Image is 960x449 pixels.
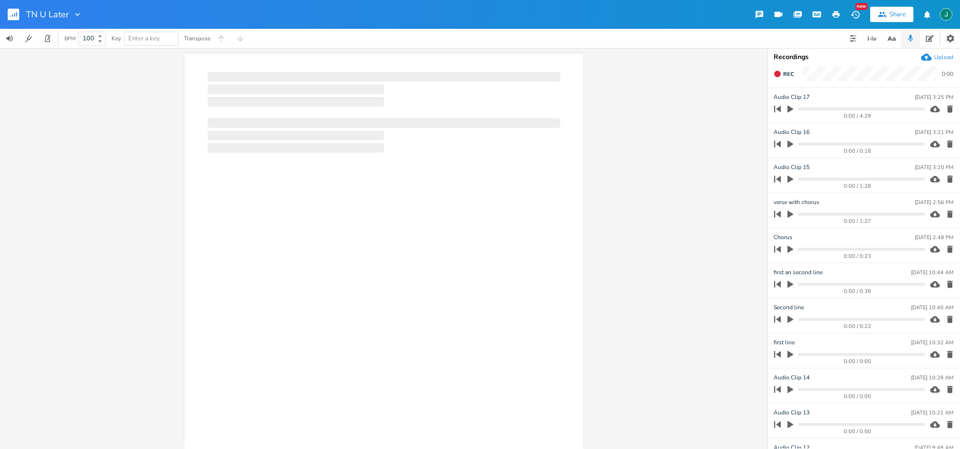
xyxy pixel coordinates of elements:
[870,7,913,22] button: Share
[774,303,804,312] span: Second line
[774,163,810,172] span: Audio Clip 15
[111,36,121,41] div: Key
[790,218,925,224] div: 0:00 / 1:27
[790,394,925,399] div: 0:00 / 0:00
[790,324,925,329] div: 0:00 / 0:22
[774,54,954,61] div: Recordings
[774,373,810,382] span: Audio Clip 14
[921,52,953,62] button: Upload
[915,95,953,100] div: [DATE] 3:25 PM
[889,10,906,19] div: Share
[774,408,810,417] span: Audio Clip 13
[790,254,925,259] div: 0:00 / 0:23
[790,289,925,294] div: 0:00 / 0:38
[790,113,925,119] div: 0:00 / 4:29
[934,53,953,61] div: Upload
[940,8,952,21] img: Jim Rudolf
[911,340,953,345] div: [DATE] 10:32 AM
[915,235,953,240] div: [DATE] 2:48 PM
[790,148,925,154] div: 0:00 / 0:18
[774,233,792,242] span: Chorus
[774,338,795,347] span: first line
[915,165,953,170] div: [DATE] 3:20 PM
[911,375,953,380] div: [DATE] 10:28 AM
[790,183,925,189] div: 0:00 / 1:28
[774,128,810,137] span: Audio Clip 16
[774,268,823,277] span: first an second line
[911,410,953,415] div: [DATE] 10:21 AM
[911,270,953,275] div: [DATE] 10:44 AM
[915,200,953,205] div: [DATE] 2:56 PM
[770,66,798,82] button: Rec
[911,305,953,310] div: [DATE] 10:40 AM
[774,198,819,207] span: verse with chorus
[26,10,69,19] span: TN U Later
[915,130,953,135] div: [DATE] 3:21 PM
[128,34,160,43] span: Enter a key
[790,429,925,434] div: 0:00 / 0:00
[790,359,925,364] div: 0:00 / 0:00
[774,93,810,102] span: Audio Clip 17
[184,36,210,41] div: Transpose
[846,6,865,23] button: New
[942,71,953,77] div: 0:00
[64,36,75,41] div: BPM
[855,3,868,10] div: New
[783,71,794,78] span: Rec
